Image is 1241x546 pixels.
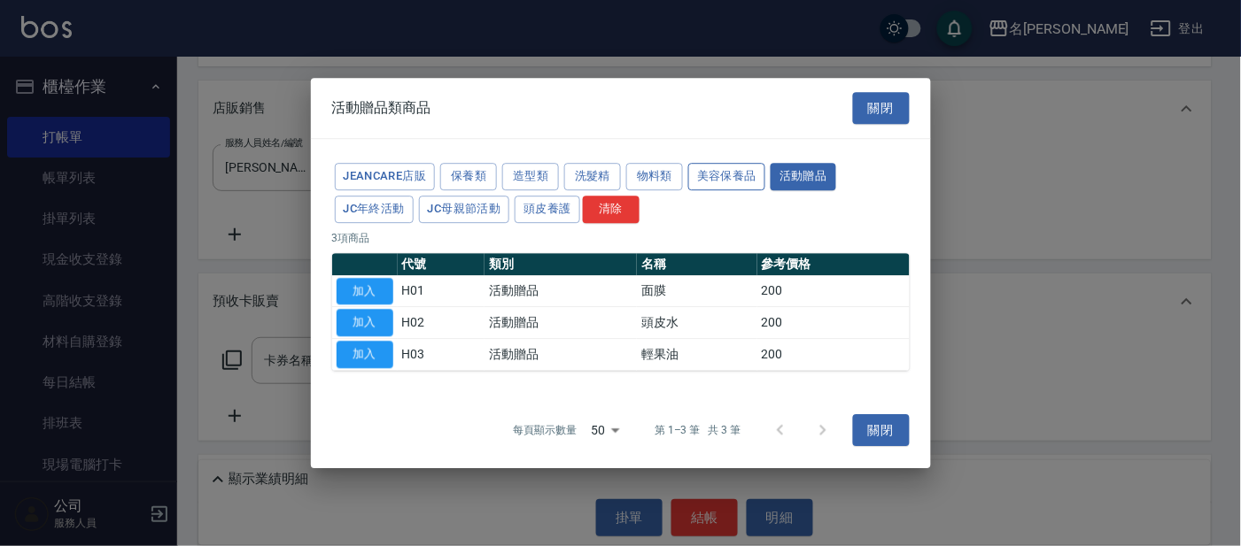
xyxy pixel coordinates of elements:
th: 類別 [485,253,637,276]
td: 200 [757,275,910,307]
td: 活動贈品 [485,275,637,307]
button: 造型類 [502,163,559,190]
td: 200 [757,339,910,371]
div: 50 [584,406,626,454]
td: H02 [398,307,485,339]
button: 保養類 [440,163,497,190]
p: 每頁顯示數量 [513,422,577,438]
button: JeanCare店販 [335,163,436,190]
td: 面膜 [637,275,756,307]
button: 洗髮精 [564,163,621,190]
th: 名稱 [637,253,756,276]
td: 輕果油 [637,339,756,371]
td: H01 [398,275,485,307]
td: 活動贈品 [485,339,637,371]
button: 加入 [337,341,393,368]
button: 關閉 [853,92,910,125]
button: 頭皮養護 [515,196,580,223]
p: 第 1–3 筆 共 3 筆 [655,422,741,438]
button: 加入 [337,310,393,337]
th: 參考價格 [757,253,910,276]
td: 頭皮水 [637,307,756,339]
th: 代號 [398,253,485,276]
td: H03 [398,339,485,371]
span: 活動贈品類商品 [332,99,431,117]
button: JC年終活動 [335,196,414,223]
p: 3 項商品 [332,230,910,246]
button: 物料類 [626,163,683,190]
button: 活動贈品 [771,163,836,190]
button: 美容保養品 [688,163,765,190]
button: 清除 [583,196,640,223]
button: JC母親節活動 [419,196,510,223]
button: 關閉 [853,414,910,447]
button: 加入 [337,278,393,305]
td: 活動贈品 [485,307,637,339]
td: 200 [757,307,910,339]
